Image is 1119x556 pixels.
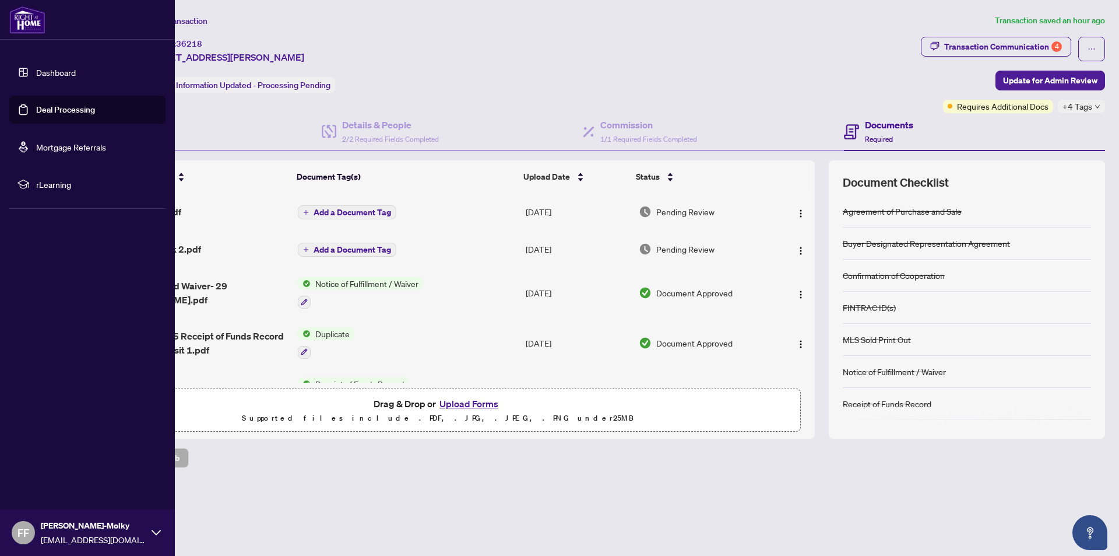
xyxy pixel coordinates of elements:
span: Required [865,135,893,144]
img: Document Status [639,205,652,218]
span: Status [636,170,660,183]
td: [DATE] [521,318,634,368]
span: FINTRAC - 635 Receipt of Funds Record -Second deposit.pdf [115,379,288,407]
div: Notice of Fulfillment / Waiver [843,365,946,378]
button: Status IconReceipt of Funds Record [298,377,409,409]
th: Upload Date [519,160,631,193]
span: Document Checklist [843,174,949,191]
img: logo [9,6,45,34]
img: Document Status [639,337,652,349]
button: Open asap [1072,515,1107,550]
span: Duplicate [311,327,354,340]
button: Add a Document Tag [298,205,396,220]
img: Status Icon [298,327,311,340]
span: Add a Document Tag [314,246,391,254]
span: [PERSON_NAME]-Molky [41,519,146,532]
span: Information Updated - Processing Pending [176,80,330,90]
div: FINTRAC ID(s) [843,301,896,314]
span: FF [17,524,29,541]
span: Notice of Fulfillment / Waiver [311,277,423,290]
button: Logo [791,240,810,258]
button: Add a Document Tag [298,243,396,257]
div: Receipt of Funds Record [843,397,931,410]
img: Document Status [639,243,652,256]
img: Status Icon [298,377,311,390]
a: Dashboard [36,67,76,78]
span: 36218 [176,39,202,49]
div: Agreement of Purchase and Sale [843,205,962,218]
img: Logo [796,209,805,218]
button: Add a Document Tag [298,242,396,257]
div: Confirmation of Cooperation [843,269,945,282]
span: Acknowledged Waiver- 29 [PERSON_NAME].pdf [115,279,288,307]
button: Logo [791,284,810,302]
span: 1/1 Required Fields Completed [600,135,697,144]
div: Transaction Communication [944,37,1062,56]
button: Status IconNotice of Fulfillment / Waiver [298,277,423,309]
span: Receipt of Funds Record [311,377,409,390]
span: plus [303,247,309,253]
img: Logo [796,290,805,299]
span: Upload Date [523,170,570,183]
span: rLearning [36,178,157,191]
span: Pending Review [656,243,715,256]
td: [DATE] [521,230,634,268]
span: Pending Review [656,205,715,218]
h4: Details & People [342,118,439,132]
th: (37) File Name [110,160,292,193]
div: Status: [145,77,335,93]
article: Transaction saved an hour ago [995,14,1105,27]
img: Logo [796,340,805,349]
span: down [1095,104,1100,110]
span: Document Approved [656,337,733,349]
span: plus [303,209,309,215]
div: MLS Sold Print Out [843,333,911,346]
a: Deal Processing [36,104,95,115]
span: [EMAIL_ADDRESS][DOMAIN_NAME] [41,533,146,546]
button: Logo [791,334,810,352]
td: [DATE] [521,193,634,230]
span: 2/2 Required Fields Completed [342,135,439,144]
th: Document Tag(s) [292,160,519,193]
button: Upload Forms [436,396,502,411]
span: +4 Tags [1062,100,1092,113]
h4: Documents [865,118,913,132]
span: ellipsis [1088,45,1096,53]
div: Buyer Designated Representation Agreement [843,237,1010,250]
span: Drag & Drop orUpload FormsSupported files include .PDF, .JPG, .JPEG, .PNG under25MB [75,389,800,432]
span: View Transaction [145,16,207,26]
button: Update for Admin Review [995,71,1105,90]
td: [DATE] [521,268,634,318]
h4: Commission [600,118,697,132]
span: [STREET_ADDRESS][PERSON_NAME] [145,50,304,64]
img: Document Status [639,286,652,299]
button: Transaction Communication4 [921,37,1071,57]
p: Supported files include .PDF, .JPG, .JPEG, .PNG under 25 MB [82,411,793,425]
a: Mortgage Referrals [36,142,106,152]
img: Status Icon [298,277,311,290]
button: Add a Document Tag [298,205,396,219]
button: Logo [791,202,810,221]
span: FINTRAC - 635 Receipt of Funds Record -Second deposit 1.pdf [115,329,288,357]
span: Update for Admin Review [1003,71,1097,90]
span: Add a Document Tag [314,208,391,216]
th: Status [631,160,772,193]
button: Status IconDuplicate [298,327,354,359]
img: Logo [796,246,805,256]
span: Drag & Drop or [374,396,502,411]
span: Document Approved [656,286,733,299]
div: 4 [1051,41,1062,52]
span: Requires Additional Docs [957,100,1048,113]
td: [DATE] [521,368,634,418]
